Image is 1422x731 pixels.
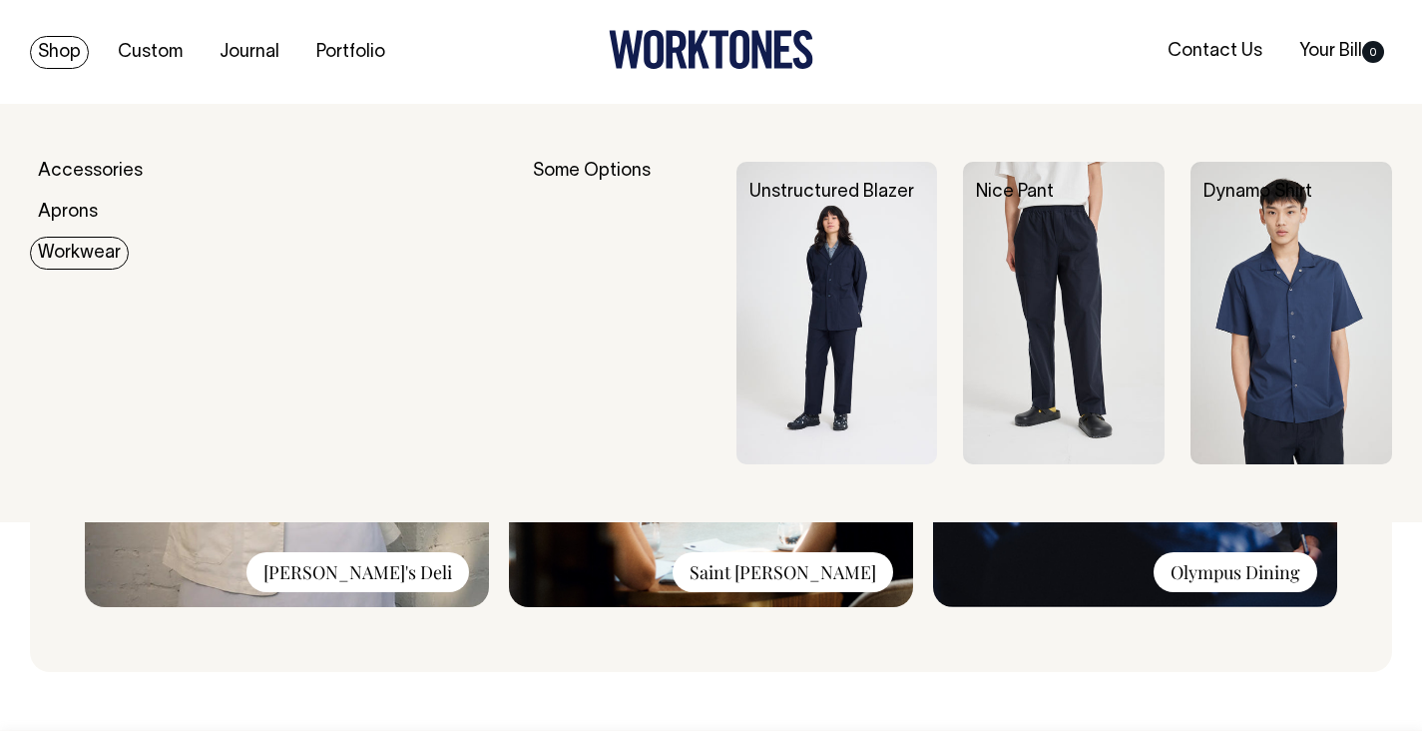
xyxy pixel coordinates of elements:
[30,36,89,69] a: Shop
[308,36,393,69] a: Portfolio
[110,36,191,69] a: Custom
[30,155,151,188] a: Accessories
[963,162,1165,464] img: Nice Pant
[1154,552,1317,592] div: Olympus Dining
[533,162,710,464] div: Some Options
[749,184,914,201] a: Unstructured Blazer
[246,552,469,592] div: [PERSON_NAME]'s Deli
[1203,184,1312,201] a: Dynamo Shirt
[1190,162,1392,464] img: Dynamo Shirt
[30,196,106,229] a: Aprons
[736,162,938,464] img: Unstructured Blazer
[30,237,129,270] a: Workwear
[673,552,893,592] div: Saint [PERSON_NAME]
[1362,41,1384,63] span: 0
[1160,35,1270,68] a: Contact Us
[976,184,1054,201] a: Nice Pant
[1291,35,1392,68] a: Your Bill0
[212,36,287,69] a: Journal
